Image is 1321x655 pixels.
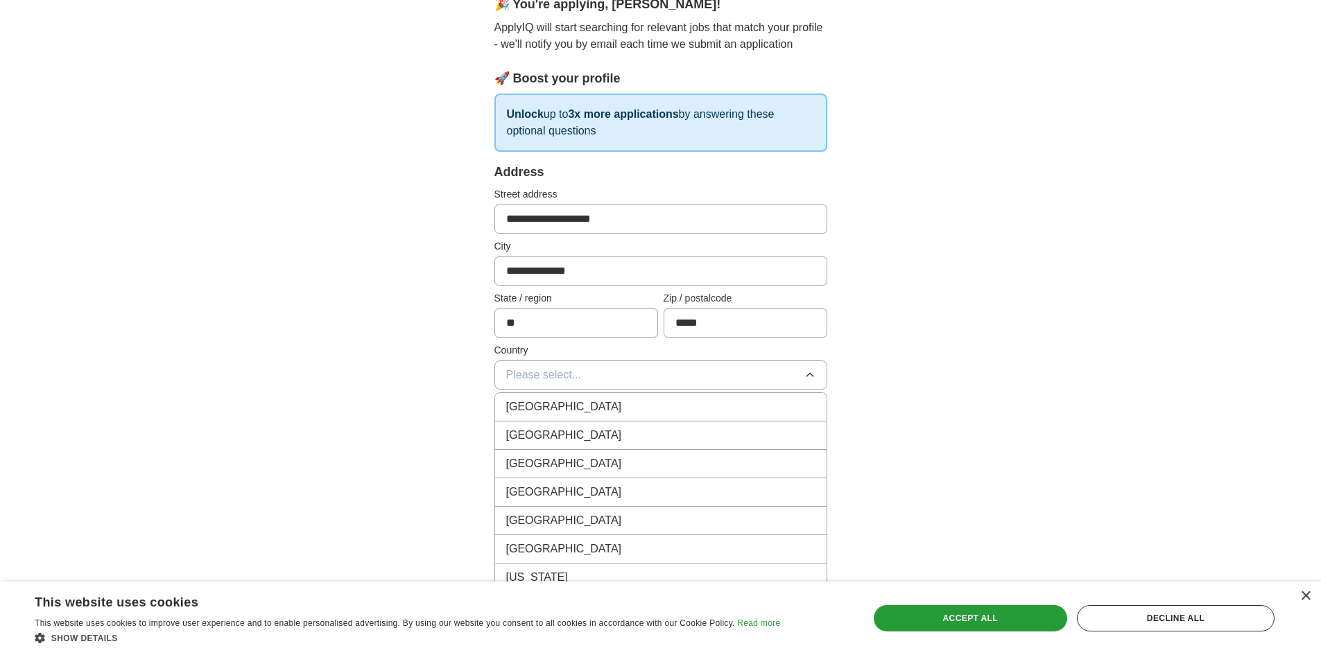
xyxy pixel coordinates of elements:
[494,291,658,306] label: State / region
[1077,605,1275,631] div: Decline all
[506,569,568,586] span: [US_STATE]
[507,108,544,120] strong: Unlock
[506,427,622,444] span: [GEOGRAPHIC_DATA]
[506,367,582,383] span: Please select...
[664,291,827,306] label: Zip / postalcode
[494,19,827,53] p: ApplyIQ will start searching for relevant jobs that match your profile - we'll notify you by emai...
[51,634,118,643] span: Show details
[494,94,827,152] p: up to by answering these optional questions
[494,343,827,358] label: Country
[737,618,780,628] a: Read more, opens a new window
[494,360,827,390] button: Please select...
[35,590,745,611] div: This website uses cookies
[506,541,622,557] span: [GEOGRAPHIC_DATA]
[506,512,622,529] span: [GEOGRAPHIC_DATA]
[35,618,735,628] span: This website uses cookies to improve user experience and to enable personalised advertising. By u...
[568,108,678,120] strong: 3x more applications
[494,239,827,254] label: City
[874,605,1067,631] div: Accept all
[494,69,827,88] div: 🚀 Boost your profile
[506,484,622,500] span: [GEOGRAPHIC_DATA]
[506,399,622,415] span: [GEOGRAPHIC_DATA]
[1300,591,1311,602] div: Close
[494,187,827,202] label: Street address
[35,631,780,645] div: Show details
[506,455,622,472] span: [GEOGRAPHIC_DATA]
[494,163,827,182] div: Address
